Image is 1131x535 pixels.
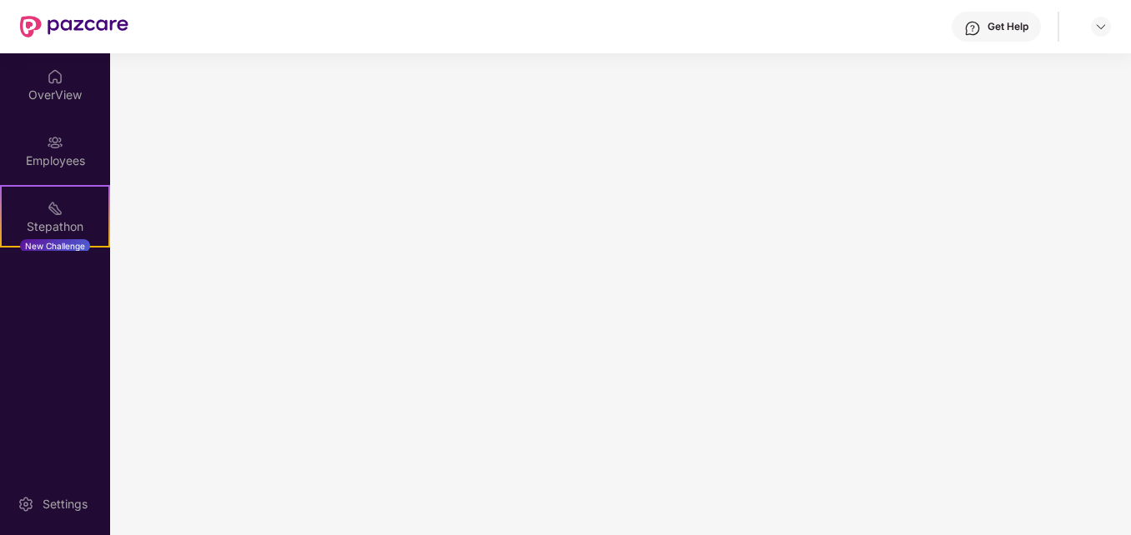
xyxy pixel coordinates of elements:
[38,496,93,512] div: Settings
[47,200,63,217] img: svg+xml;base64,PHN2ZyB4bWxucz0iaHR0cDovL3d3dy53My5vcmcvMjAwMC9zdmciIHdpZHRoPSIyMSIgaGVpZ2h0PSIyMC...
[964,20,981,37] img: svg+xml;base64,PHN2ZyBpZD0iSGVscC0zMngzMiIgeG1sbnM9Imh0dHA6Ly93d3cudzMub3JnLzIwMDAvc3ZnIiB3aWR0aD...
[2,218,108,235] div: Stepathon
[20,16,128,37] img: New Pazcare Logo
[1094,20,1108,33] img: svg+xml;base64,PHN2ZyBpZD0iRHJvcGRvd24tMzJ4MzIiIHhtbG5zPSJodHRwOi8vd3d3LnczLm9yZy8yMDAwL3N2ZyIgd2...
[18,496,34,512] img: svg+xml;base64,PHN2ZyBpZD0iU2V0dGluZy0yMHgyMCIgeG1sbnM9Imh0dHA6Ly93d3cudzMub3JnLzIwMDAvc3ZnIiB3aW...
[20,239,90,252] div: New Challenge
[47,68,63,85] img: svg+xml;base64,PHN2ZyBpZD0iSG9tZSIgeG1sbnM9Imh0dHA6Ly93d3cudzMub3JnLzIwMDAvc3ZnIiB3aWR0aD0iMjAiIG...
[988,20,1028,33] div: Get Help
[47,134,63,151] img: svg+xml;base64,PHN2ZyBpZD0iRW1wbG95ZWVzIiB4bWxucz0iaHR0cDovL3d3dy53My5vcmcvMjAwMC9zdmciIHdpZHRoPS...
